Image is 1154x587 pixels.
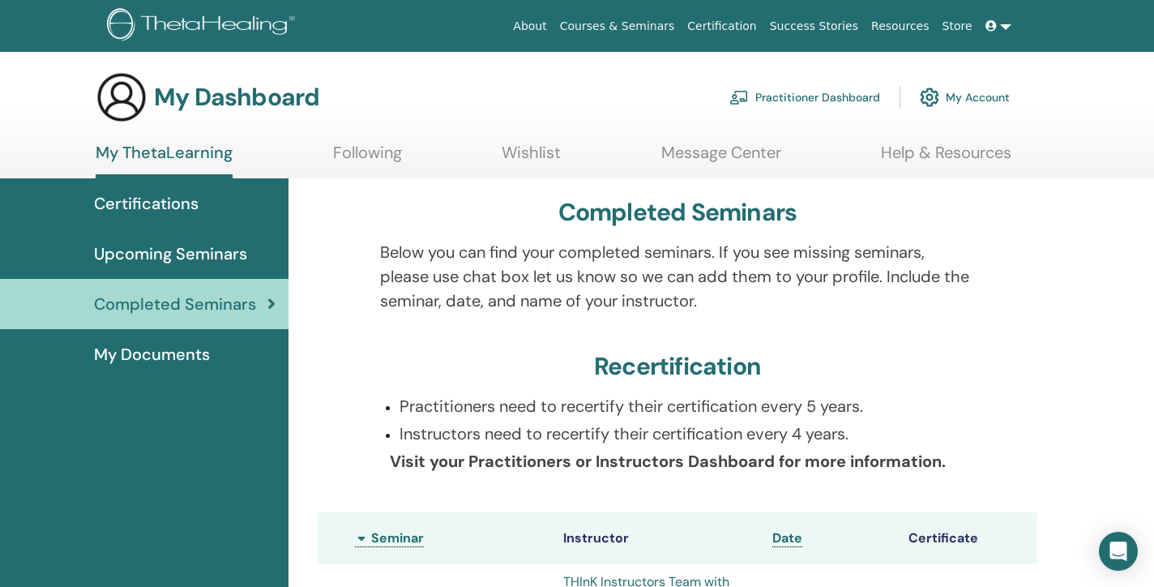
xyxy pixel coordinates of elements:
[502,143,561,174] a: Wishlist
[390,451,946,472] b: Visit your Practitioners or Instructors Dashboard for more information.
[763,11,865,41] a: Success Stories
[107,8,301,45] img: logo.png
[558,198,797,227] h3: Completed Seminars
[729,90,749,105] img: chalkboard-teacher.svg
[865,11,936,41] a: Resources
[772,529,802,547] a: Date
[772,529,802,546] span: Date
[94,342,210,366] span: My Documents
[506,11,553,41] a: About
[94,292,256,316] span: Completed Seminars
[1099,532,1138,571] div: Open Intercom Messenger
[96,71,147,123] img: generic-user-icon.jpg
[920,84,939,111] img: cog.svg
[333,143,402,174] a: Following
[900,512,1037,564] th: Certificate
[681,11,763,41] a: Certification
[96,143,233,178] a: My ThetaLearning
[594,352,761,381] h3: Recertification
[400,422,976,446] p: Instructors need to recertify their certification every 4 years.
[729,79,880,115] a: Practitioner Dashboard
[555,512,764,564] th: Instructor
[380,240,976,313] p: Below you can find your completed seminars. If you see missing seminars, please use chat box let ...
[94,242,247,266] span: Upcoming Seminars
[936,11,979,41] a: Store
[400,394,976,418] p: Practitioners need to recertify their certification every 5 years.
[553,11,682,41] a: Courses & Seminars
[881,143,1011,174] a: Help & Resources
[154,83,319,112] h3: My Dashboard
[920,79,1010,115] a: My Account
[94,191,199,216] span: Certifications
[661,143,781,174] a: Message Center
